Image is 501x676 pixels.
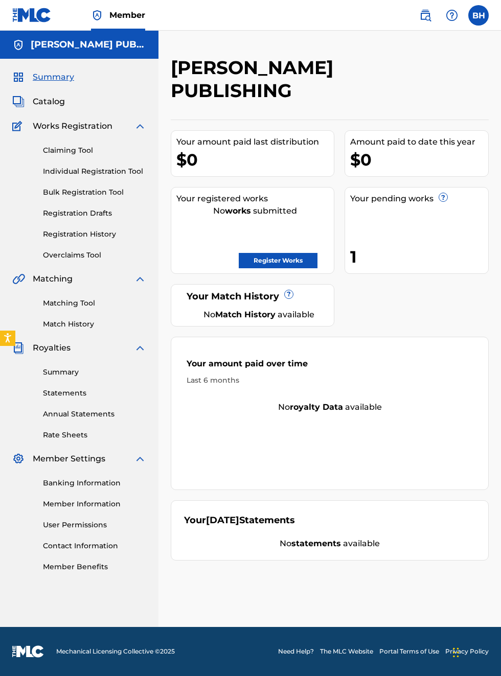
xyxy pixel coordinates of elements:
a: Member Information [43,499,146,509]
a: CatalogCatalog [12,96,65,108]
img: Matching [12,273,25,285]
img: expand [134,342,146,354]
img: Accounts [12,39,25,51]
div: No available [197,309,321,321]
span: Catalog [33,96,65,108]
a: Individual Registration Tool [43,166,146,177]
a: Banking Information [43,478,146,488]
img: search [419,9,431,21]
a: SummarySummary [12,71,74,83]
a: Need Help? [278,647,314,656]
h2: [PERSON_NAME] PUBLISHING [171,56,416,102]
div: $0 [350,148,489,171]
div: Your registered works [176,193,334,205]
a: User Permissions [43,520,146,530]
h5: BOBBY HAMILTON PUBLISHING [31,39,146,51]
span: [DATE] [206,515,239,526]
div: $0 [176,148,334,171]
a: Privacy Policy [445,647,489,656]
strong: royalty data [290,402,343,412]
div: Your amount paid over time [187,358,473,375]
a: Annual Statements [43,409,146,419]
a: The MLC Website [320,647,373,656]
a: Portal Terms of Use [379,647,439,656]
a: Public Search [415,5,436,26]
a: Contact Information [43,541,146,551]
div: Your Match History [184,290,321,304]
div: 1 [350,245,489,268]
a: Registration History [43,229,146,240]
div: Drag [453,637,459,668]
img: Catalog [12,96,25,108]
div: Amount paid to date this year [350,136,489,148]
iframe: Chat Widget [450,627,501,676]
div: Your amount paid last distribution [176,136,334,148]
img: MLC Logo [12,8,52,22]
span: ? [439,193,447,201]
img: Works Registration [12,120,26,132]
div: Your Statements [184,514,295,527]
a: Matching Tool [43,298,146,309]
img: Summary [12,71,25,83]
span: ? [285,290,293,298]
img: Royalties [12,342,25,354]
a: Match History [43,319,146,330]
img: Member Settings [12,453,25,465]
a: Register Works [239,253,317,268]
div: Help [442,5,462,26]
div: No available [184,538,475,550]
a: Summary [43,367,146,378]
span: Matching [33,273,73,285]
strong: Match History [215,310,276,319]
a: Rate Sheets [43,430,146,440]
img: expand [134,273,146,285]
a: Overclaims Tool [43,250,146,261]
div: Last 6 months [187,375,473,386]
strong: works [225,206,251,216]
div: User Menu [468,5,489,26]
a: Registration Drafts [43,208,146,219]
a: Bulk Registration Tool [43,187,146,198]
img: expand [134,120,146,132]
img: expand [134,453,146,465]
div: Your pending works [350,193,489,205]
span: Member Settings [33,453,105,465]
span: Mechanical Licensing Collective © 2025 [56,647,175,656]
img: help [446,9,458,21]
a: Claiming Tool [43,145,146,156]
a: Statements [43,388,146,399]
a: Member Benefits [43,562,146,572]
span: Member [109,9,145,21]
div: No available [171,401,488,413]
span: Summary [33,71,74,83]
img: Top Rightsholder [91,9,103,21]
strong: statements [291,539,341,548]
span: Royalties [33,342,71,354]
img: logo [12,645,44,658]
span: Works Registration [33,120,112,132]
div: No submitted [176,205,334,217]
